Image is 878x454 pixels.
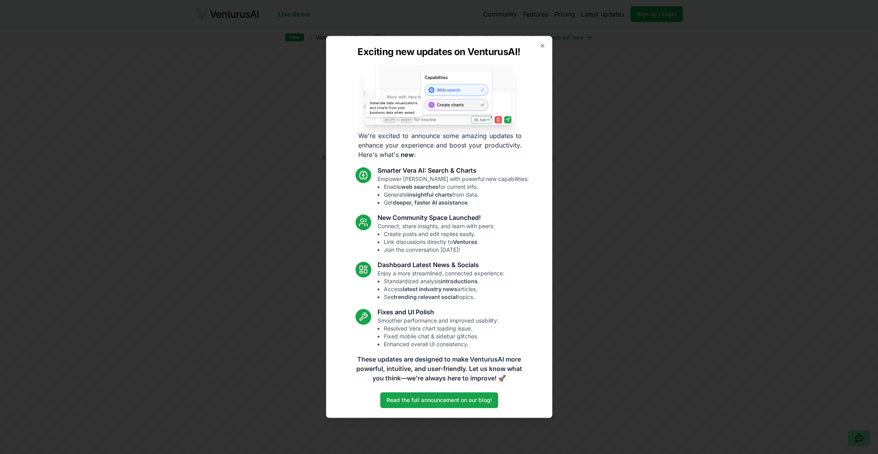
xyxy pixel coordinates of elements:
[378,270,504,301] p: Enjoy a more streamlined, connected experience:
[384,183,529,191] li: Enable for current info.
[401,184,438,190] strong: web searches
[384,333,499,341] li: Fixed mobile chat & sidebar glitches.
[378,175,529,207] p: Empower [PERSON_NAME] with powerful new capabilities:
[394,294,457,301] strong: trending relevant social
[384,325,499,333] li: Resolved Vera chart loading issue.
[352,131,528,160] p: We're excited to announce some amazing updates to enhance your experience and boost your producti...
[378,308,499,317] h3: Fixes and UI Polish
[380,393,498,408] a: Read the full announcement on our blog!
[384,246,495,254] li: Join the conversation [DATE]!
[384,199,529,207] li: Get .
[401,151,414,159] strong: new
[384,341,499,349] li: Enhanced overall UI consistency.
[407,192,452,198] strong: insightful charts
[351,355,527,383] p: These updates are designed to make VenturusAI more powerful, intuitive, and user-friendly. Let us...
[384,231,495,238] li: Create posts and edit replies easily.
[364,65,515,125] img: Vera AI
[378,166,529,175] h3: Smarter Vera AI: Search & Charts
[384,286,504,293] li: Access articles.
[378,213,495,223] h3: New Community Space Launched!
[378,317,499,349] p: Smoother performance and improved usability:
[357,46,520,58] h2: Exciting new updates on VenturusAI!
[384,293,504,301] li: See topics.
[384,238,495,246] li: Link discussions directly to .
[378,223,495,254] p: Connect, share insights, and learn with peers:
[441,278,478,285] strong: introductions
[453,239,477,245] strong: Ventures
[393,199,467,206] strong: deeper, faster AI assistance
[384,278,504,286] li: Standardized analysis .
[378,260,504,270] h3: Dashboard Latest News & Socials
[403,286,457,293] strong: latest industry news
[384,191,529,199] li: Generate from data.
